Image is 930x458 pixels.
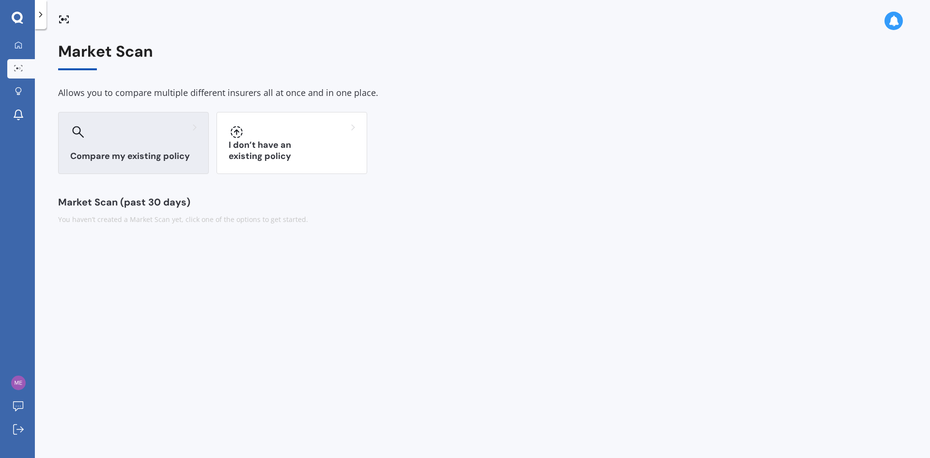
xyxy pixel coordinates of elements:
div: Market Scan (past 30 days) [58,197,907,207]
h3: Compare my existing policy [70,151,197,162]
div: Allows you to compare multiple different insurers all at once and in one place. [58,86,907,100]
div: Market Scan [58,43,907,70]
h3: I don’t have an existing policy [229,140,355,162]
div: You haven’t created a Market Scan yet, click one of the options to get started. [58,215,907,224]
img: f187d1a16753247c9bf9b1dbba003f7b [11,376,26,390]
